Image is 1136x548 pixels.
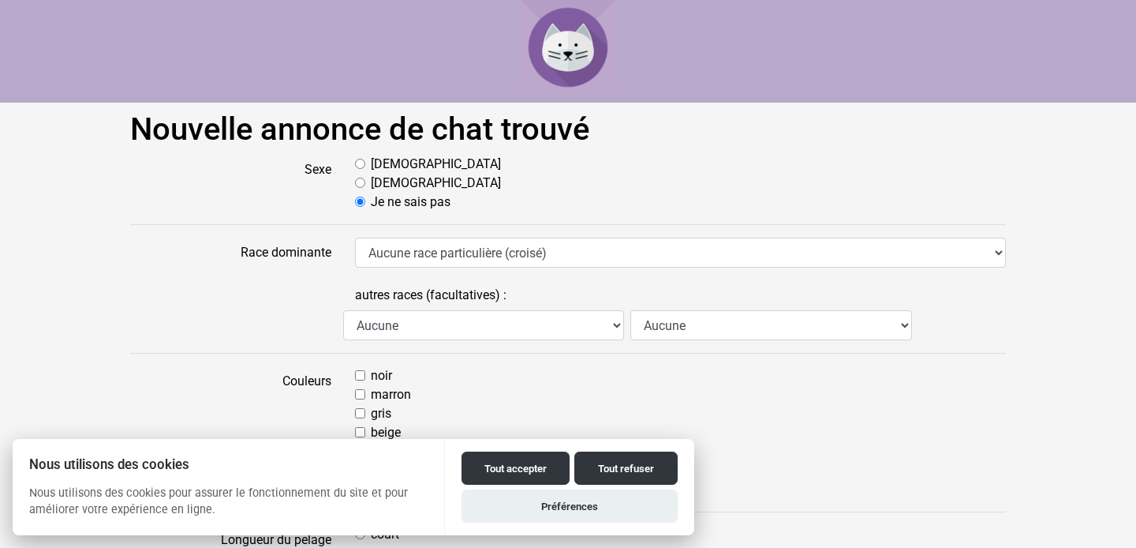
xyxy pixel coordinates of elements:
input: [DEMOGRAPHIC_DATA] [355,178,365,188]
input: Je ne sais pas [355,197,365,207]
h2: Nous utilisons des cookies [13,457,444,472]
p: Nous utilisons des cookies pour assurer le fonctionnement du site et pour améliorer votre expérie... [13,485,444,531]
label: noir [371,366,392,385]
label: beige [371,423,401,442]
button: Préférences [461,490,678,523]
label: Couleurs [118,366,343,499]
label: gris [371,404,391,423]
label: [DEMOGRAPHIC_DATA] [371,155,501,174]
label: Sexe [118,155,343,212]
button: Tout accepter [461,452,570,485]
label: autres races (facultatives) : [355,280,506,310]
h1: Nouvelle annonce de chat trouvé [130,111,1006,148]
button: Tout refuser [574,452,678,485]
label: marron [371,385,411,404]
label: Race dominante [118,238,343,268]
label: Je ne sais pas [371,193,450,212]
input: [DEMOGRAPHIC_DATA] [355,159,365,169]
label: [DEMOGRAPHIC_DATA] [371,174,501,193]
